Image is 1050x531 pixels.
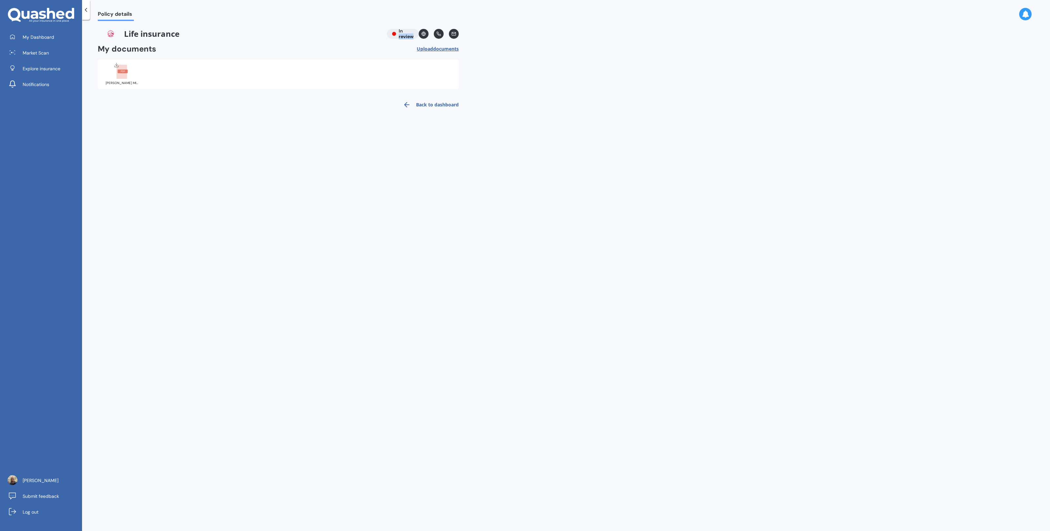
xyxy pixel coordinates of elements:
a: Submit feedback [5,490,82,503]
span: My Dashboard [23,34,54,40]
span: [PERSON_NAME] [23,477,58,484]
a: My Dashboard [5,31,82,44]
span: Upload [417,46,459,52]
a: [PERSON_NAME] [5,474,82,487]
div: Pete NZDF MIBP Tier 2 Renewal 2024 .pdf [106,81,138,85]
span: Submit feedback [23,493,59,499]
img: 1668289408900.JPG [8,475,17,485]
span: Life insurance [98,29,382,39]
a: Back to dashboard [399,97,459,113]
a: Explore insurance [5,62,82,75]
span: Notifications [23,81,49,88]
span: documents [433,46,459,52]
span: Log out [23,509,38,515]
a: Log out [5,505,82,519]
span: Market Scan [23,50,49,56]
span: Policy details [98,11,134,20]
span: Explore insurance [23,65,60,72]
a: Notifications [5,78,82,91]
button: Uploaddocuments [417,44,459,54]
a: Market Scan [5,46,82,59]
img: AIA.webp [98,29,124,39]
h2: My documents [98,44,156,54]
